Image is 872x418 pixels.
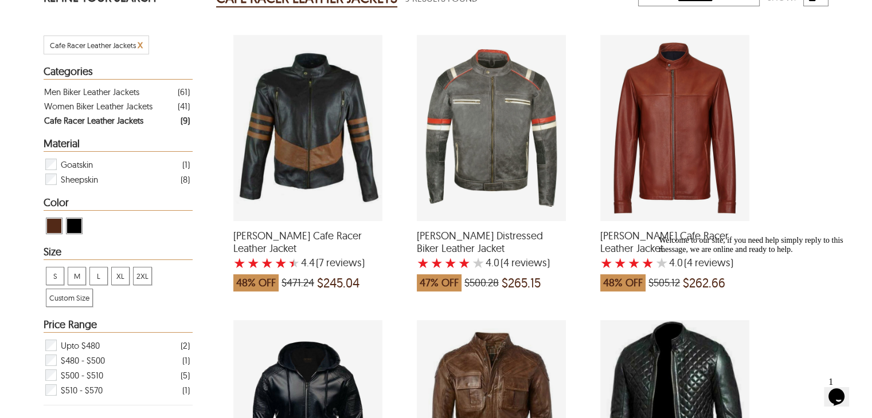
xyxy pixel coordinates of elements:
[44,66,193,80] div: Heading Filter Cafe Racer Leather Jackets by Categories
[44,157,190,172] div: Filter Goatskin Cafe Racer Leather Jackets
[642,257,654,269] label: 4 rating
[600,214,749,297] a: Fred Cafe Racer Leather Jacket with a 4 Star Rating 4 Product Review which was at a price of $505...
[181,368,190,382] div: ( 5 )
[472,257,484,269] label: 5 rating
[44,113,143,128] div: Cafe Racer Leather Jackets
[181,172,190,187] div: ( 8 )
[138,41,143,50] a: Cancel Filter
[61,338,100,353] span: Upto $480
[261,257,273,269] label: 3 rating
[500,257,509,269] span: (4
[61,368,103,382] span: $500 - $510
[44,368,190,382] div: Filter $500 - $510 Cafe Racer Leather Jackets
[44,99,152,113] div: Women Biker Leather Jackets
[61,172,98,187] span: Sheepskin
[44,382,190,397] div: Filter $510 - $570 Cafe Racer Leather Jackets
[417,230,566,254] span: Enzo Distressed Biker Leather Jacket
[600,274,646,291] span: 48% OFF
[68,267,86,285] div: View M Cafe Racer Leather Jackets
[614,257,627,269] label: 2 rating
[444,257,457,269] label: 3 rating
[61,382,103,397] span: $510 - $570
[317,277,359,289] span: $245.04
[44,197,193,211] div: Heading Filter Cafe Racer Leather Jackets by Color
[178,99,190,113] div: ( 41 )
[44,172,190,187] div: Filter Sheepskin Cafe Racer Leather Jackets
[61,157,93,172] span: Goatskin
[417,214,566,297] a: Enzo Distressed Biker Leather Jacket with a 4 Star Rating 4 Product Review which was at a price o...
[316,257,324,269] span: (7
[464,277,499,289] span: $500.28
[281,277,314,289] span: $471.24
[824,372,861,407] iframe: chat widget
[181,338,190,353] div: ( 2 )
[68,267,85,285] span: M
[233,257,246,269] label: 1 rating
[500,257,550,269] span: )
[182,353,190,368] div: ( 1 )
[50,41,136,50] span: Filter Cafe Racer Leather Jackets
[44,319,193,333] div: Heading Filter Cafe Racer Leather Jackets by Price Range
[44,353,190,368] div: Filter $480 - $500 Cafe Racer Leather Jackets
[46,218,62,234] div: View Brown ( Brand Color ) Cafe Racer Leather Jackets
[90,267,107,285] span: L
[5,5,211,23] div: Welcome to our site, if you need help simply reply to this message, we are online and ready to help.
[61,353,105,368] span: $480 - $500
[46,267,64,285] div: View S Cafe Racer Leather Jackets
[301,257,315,269] label: 4.4
[44,113,190,128] a: Filter Cafe Racer Leather Jackets
[502,277,541,289] span: $265.15
[288,257,300,269] label: 5 rating
[233,230,382,254] span: Archer Cafe Racer Leather Jacket
[417,274,462,291] span: 47% OFF
[182,157,190,172] div: ( 1 )
[46,267,64,285] span: S
[233,274,279,291] span: 48% OFF
[247,257,260,269] label: 2 rating
[89,267,108,285] div: View L Cafe Racer Leather Jackets
[654,231,861,366] iframe: chat widget
[111,267,130,285] div: View XL Cafe Racer Leather Jackets
[44,99,190,113] a: Filter Women Biker Leather Jackets
[431,257,443,269] label: 2 rating
[458,257,471,269] label: 4 rating
[44,338,190,353] div: Filter Upto $480 Cafe Racer Leather Jackets
[134,267,151,285] span: 2XL
[233,214,382,297] a: Archer Cafe Racer Leather Jacket with a 4.428571428571429 Star Rating 7 Product Review which was ...
[486,257,499,269] label: 4.0
[628,257,640,269] label: 3 rating
[133,267,152,285] div: View 2XL Cafe Racer Leather Jackets
[275,257,287,269] label: 4 rating
[182,383,190,397] div: ( 1 )
[600,230,749,254] span: Fred Cafe Racer Leather Jacket
[44,85,139,99] div: Men Biker Leather Jackets
[138,38,143,51] span: x
[316,257,365,269] span: )
[44,138,193,152] div: Heading Filter Cafe Racer Leather Jackets by Material
[181,113,190,128] div: ( 9 )
[417,257,429,269] label: 1 rating
[5,5,189,22] span: Welcome to our site, if you need help simply reply to this message, we are online and ready to help.
[44,85,190,99] a: Filter Men Biker Leather Jackets
[509,257,547,269] span: reviews
[112,267,129,285] span: XL
[66,218,83,234] div: View Black Cafe Racer Leather Jackets
[600,257,613,269] label: 1 rating
[324,257,362,269] span: reviews
[648,277,680,289] span: $505.12
[44,246,193,260] div: Heading Filter Cafe Racer Leather Jackets by Size
[46,289,93,307] div: View Custom Size Cafe Racer Leather Jackets
[46,289,92,306] span: Custom Size
[178,85,190,99] div: ( 61 )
